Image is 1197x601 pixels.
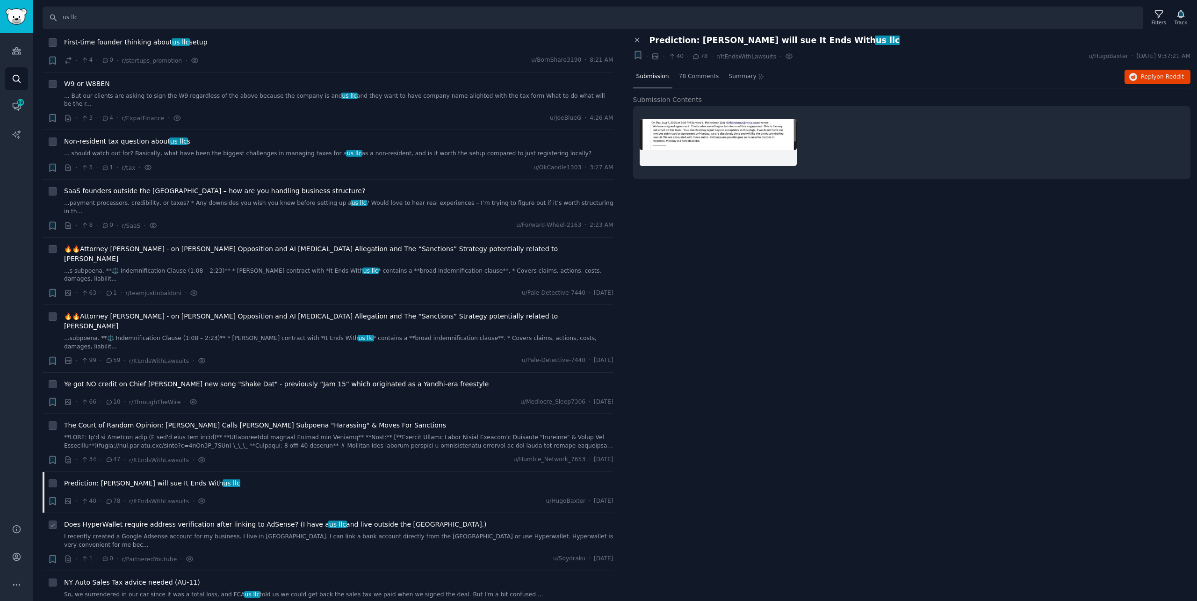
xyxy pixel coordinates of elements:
[96,554,98,564] span: ·
[546,497,585,506] span: u/HugoBaxter
[589,456,591,464] span: ·
[120,288,122,298] span: ·
[1171,8,1190,28] button: Track
[185,288,187,298] span: ·
[711,51,713,61] span: ·
[640,119,797,150] img: Prediction: Isabela Ferrer will sue It Ends With Us LLC
[589,356,591,365] span: ·
[64,37,208,47] a: First-time founder thinking aboutus llcsetup
[100,288,101,298] span: ·
[244,591,260,598] span: us llc
[646,51,648,61] span: ·
[116,554,118,564] span: ·
[1125,70,1190,85] a: Replyon Reddit
[589,555,591,563] span: ·
[594,456,613,464] span: [DATE]
[101,164,113,172] span: 1
[76,221,78,231] span: ·
[64,578,200,587] span: NY Auto Sales Tax advice needed (AU-11)
[116,113,118,123] span: ·
[522,356,585,365] span: u/Pale-Detective-7440
[76,455,78,465] span: ·
[192,356,194,366] span: ·
[64,267,613,283] a: ...s subpoena. **⚖️ Indemnification Clause (1:08 – 2:23)** * [PERSON_NAME] contract with *It Ends...
[1157,73,1184,80] span: on Reddit
[584,221,586,230] span: ·
[531,56,581,65] span: u/BornShare3190
[534,164,581,172] span: u/OkCandle1303
[64,199,613,216] a: ...payment processors, credibility, or taxes? * Any downsides you wish you knew before setting up...
[584,56,586,65] span: ·
[184,397,186,407] span: ·
[138,163,140,173] span: ·
[589,289,591,297] span: ·
[96,163,98,173] span: ·
[144,221,145,231] span: ·
[81,555,93,563] span: 1
[64,37,208,47] span: First-time founder thinking about setup
[594,555,613,563] span: [DATE]
[124,496,126,506] span: ·
[81,221,93,230] span: 8
[679,72,719,81] span: 78 Comments
[716,53,776,60] span: r/ItEndsWithLawsuits
[692,52,707,61] span: 78
[64,244,613,264] a: 🔥🔥Attorney [PERSON_NAME] - on [PERSON_NAME] Opposition and AI [MEDICAL_DATA] Allegation and The “...
[185,56,187,65] span: ·
[64,137,190,146] span: Non-resident tax question about s
[584,114,586,123] span: ·
[1137,52,1190,61] span: [DATE] 9:37:21 AM
[584,164,586,172] span: ·
[64,420,446,430] a: The Court of Random Opinion: [PERSON_NAME] Calls [PERSON_NAME] Subpoena "Harassing" & Moves For S...
[362,268,379,274] span: us llc
[124,397,126,407] span: ·
[64,79,110,89] a: W9 or W8BEN
[328,521,347,528] span: us llc
[64,186,365,196] a: SaaS founders outside the [GEOGRAPHIC_DATA] – how are you handling business structure?
[122,58,182,64] span: r/startups_promotion
[223,479,241,487] span: us llc
[64,520,487,529] a: Does HyperWallet require address verification after linking to AdSense? (I have aus llcand live o...
[76,356,78,366] span: ·
[168,113,170,123] span: ·
[64,379,489,389] a: Ye got NO credit on Chief [PERSON_NAME] new song "Shake Dat" - previously “Jam 15” which originat...
[101,555,113,563] span: 0
[64,591,613,599] a: So, we surrendered in our car since it was a total loss, and FCAus llctold us we could get back t...
[516,221,581,230] span: u/Forward-Wheel-2163
[129,457,189,463] span: r/ItEndsWithLawsuits
[16,99,25,106] span: 68
[100,397,101,407] span: ·
[81,289,96,297] span: 63
[76,163,78,173] span: ·
[105,356,121,365] span: 59
[172,38,190,46] span: us llc
[76,113,78,123] span: ·
[81,456,96,464] span: 34
[875,36,901,45] span: us llc
[100,356,101,366] span: ·
[124,356,126,366] span: ·
[64,478,240,488] span: Prediction: [PERSON_NAME] will sue It Ends With
[64,334,613,351] a: ...subpoena. **⚖️ Indemnification Clause (1:08 – 2:23)** * [PERSON_NAME] contract with *It Ends W...
[192,455,194,465] span: ·
[649,36,900,45] span: Prediction: [PERSON_NAME] will sue It Ends With
[346,150,362,157] span: us llc
[81,398,96,406] span: 66
[590,56,613,65] span: 8:21 AM
[122,223,140,229] span: r/SaaS
[192,496,194,506] span: ·
[64,137,190,146] a: Non-resident tax question aboutus llcs
[64,520,487,529] span: Does HyperWallet require address verification after linking to AdSense? (I have a and live outsid...
[589,398,591,406] span: ·
[594,398,613,406] span: [DATE]
[1152,19,1166,26] div: Filters
[590,221,613,230] span: 2:23 AM
[779,51,781,61] span: ·
[43,7,1143,29] input: Search Keyword
[6,8,27,25] img: GummySearch logo
[122,115,164,122] span: r/ExpatFinance
[590,114,613,123] span: 4:26 AM
[129,358,189,364] span: r/ItEndsWithLawsuits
